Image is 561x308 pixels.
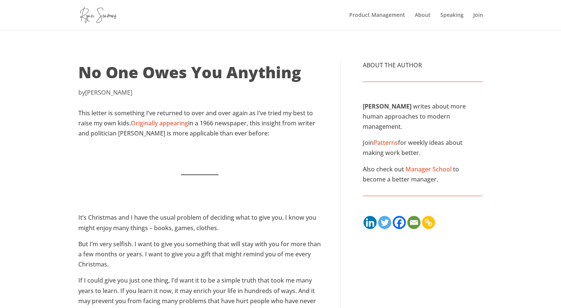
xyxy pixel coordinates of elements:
[363,102,411,110] strong: [PERSON_NAME]
[349,12,405,30] a: Product Management
[78,88,322,98] p: by
[85,88,132,97] a: [PERSON_NAME]
[78,213,322,239] p: It’s Christmas and I have the usual problem of deciding what to give you. I know you might enjoy ...
[78,239,322,276] p: But I’m very selfish. I want to give you something that will stay with you for more than a few mo...
[78,108,322,145] p: This letter is something I’ve returned to over and over again as I’ve tried my best to raise my o...
[422,216,435,229] a: Copy Link
[131,119,188,127] a: Originally appearing
[363,138,462,157] span: for weekly ideas about making work better.
[363,164,483,185] p: Also check out to become a better manager.
[374,138,398,147] a: Patterns
[363,138,374,147] span: Join
[363,101,483,138] p: writes about more human approaches to modern management.
[363,60,483,70] p: ABOUT THE AUTHOR
[378,216,391,229] a: Twitter
[473,12,483,30] a: Join
[405,165,452,173] a: Manager School
[393,216,406,229] a: Facebook
[407,216,420,229] a: Email
[415,12,431,30] a: About
[80,7,117,23] img: ryanseamons.com
[440,12,464,30] a: Speaking
[364,216,377,229] a: Linkedin
[78,60,322,88] h1: No One Owes You Anything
